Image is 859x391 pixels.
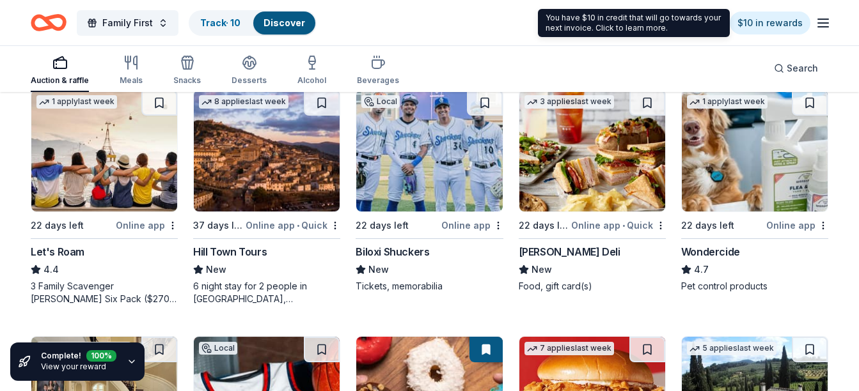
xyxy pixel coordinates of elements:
span: Family First [102,15,153,31]
a: Image for Let's Roam1 applylast week22 days leftOnline appLet's Roam4.43 Family Scavenger [PERSON... [31,89,178,305]
button: Track· 10Discover [189,10,317,36]
div: Online app Quick [246,217,340,233]
a: Image for Hill Town Tours 8 applieslast week37 days leftOnline app•QuickHill Town ToursNew6 night... [193,89,340,305]
img: Image for Biloxi Shuckers [356,90,502,211]
div: 1 apply last week [687,95,768,109]
div: 3 applies last week [524,95,614,109]
span: New [368,262,389,277]
div: Snacks [173,75,201,86]
a: Home [31,8,67,38]
div: Pet control products [681,280,828,293]
img: Image for McAlister's Deli [519,90,665,211]
div: 8 applies last week [199,95,288,109]
div: Online app [441,217,503,233]
div: 1 apply last week [36,95,117,109]
div: Online app [116,217,178,233]
button: Family First [77,10,178,36]
button: Auction & raffle [31,50,89,92]
a: Track· 10 [200,17,240,28]
span: 4.7 [694,262,709,277]
div: [PERSON_NAME] Deli [519,244,620,259]
div: 5 applies last week [687,342,776,355]
div: Food, gift card(s) [519,280,666,293]
button: Meals [120,50,143,92]
a: Image for Wondercide1 applylast week22 days leftOnline appWondercide4.7Pet control products [681,89,828,293]
span: 4.4 [43,262,59,277]
div: Complete! [41,350,116,362]
div: Beverages [357,75,399,86]
div: 22 days left [31,218,84,233]
button: Beverages [357,50,399,92]
div: 6 night stay for 2 people in [GEOGRAPHIC_DATA], [GEOGRAPHIC_DATA] [193,280,340,305]
div: Meals [120,75,143,86]
div: You have $10 in credit that will go towards your next invoice. Click to learn more. [538,9,730,37]
div: 7 applies last week [524,342,614,355]
button: Desserts [232,50,267,92]
div: Auction & raffle [31,75,89,86]
div: Local [361,95,400,108]
div: 22 days left [519,218,569,233]
button: Snacks [173,50,201,92]
div: Online app [766,217,828,233]
div: Tickets, memorabilia [356,280,503,293]
img: Image for Hill Town Tours [194,90,340,211]
div: 100 % [86,348,116,359]
a: View your reward [41,362,106,371]
div: 22 days left [356,218,409,233]
div: Desserts [232,75,267,86]
div: Hill Town Tours [193,244,267,259]
a: $10 in rewards [730,11,810,34]
div: Alcohol [297,75,326,86]
img: Image for Wondercide [682,90,828,211]
span: • [622,220,625,231]
div: Online app Quick [571,217,666,233]
span: Search [787,61,818,76]
button: Alcohol [297,50,326,92]
div: Biloxi Shuckers [356,244,429,259]
div: Wondercide [681,244,740,259]
span: New [532,262,552,277]
a: Discover [264,17,305,28]
img: Image for Let's Roam [31,90,177,211]
span: • [297,220,299,231]
div: 3 Family Scavenger [PERSON_NAME] Six Pack ($270 Value), 2 Date Night Scavenger [PERSON_NAME] Two ... [31,280,178,305]
div: 37 days left [193,218,243,233]
a: Image for Biloxi ShuckersLocal22 days leftOnline appBiloxi ShuckersNewTickets, memorabilia [356,89,503,293]
div: Let's Roam [31,244,84,259]
button: Search [764,56,828,81]
div: 22 days left [681,218,734,233]
span: New [206,262,226,277]
a: Image for McAlister's Deli3 applieslast week22 days leftOnline app•Quick[PERSON_NAME] DeliNewFood... [519,89,666,293]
